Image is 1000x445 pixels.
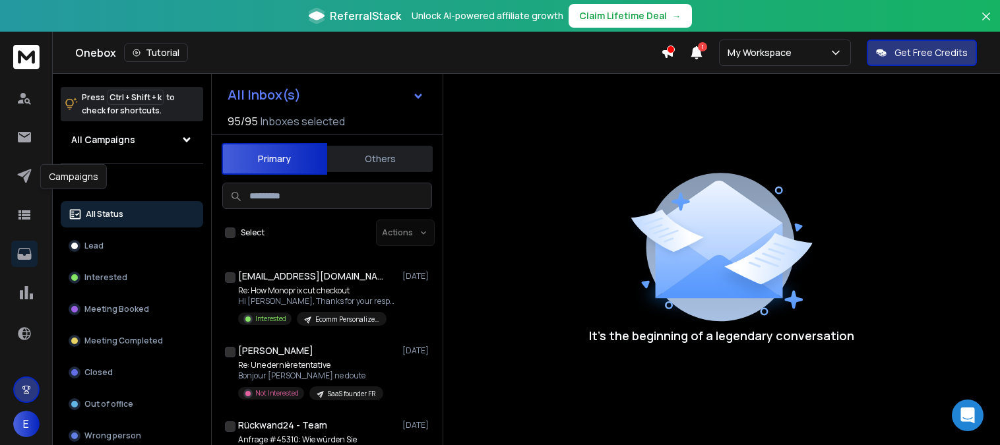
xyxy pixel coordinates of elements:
h3: Inboxes selected [261,113,345,129]
p: Interested [255,314,286,324]
button: All Campaigns [61,127,203,153]
p: [DATE] [402,420,432,430]
p: My Workspace [728,46,797,59]
h1: Rückwand24 - Team [238,419,327,432]
button: Interested [61,264,203,291]
p: [DATE] [402,271,432,282]
button: All Inbox(s) [217,82,435,108]
p: Not Interested [255,388,299,398]
button: Closed [61,359,203,386]
button: E [13,411,40,437]
span: Ctrl + Shift + k [108,90,164,105]
p: Press to check for shortcuts. [82,91,175,117]
h3: Filters [61,175,203,193]
p: Ecomm Personalized Report Campaign [315,314,379,324]
p: All Status [86,209,123,220]
button: Get Free Credits [867,40,977,66]
p: Bonjour [PERSON_NAME] ne doute [238,371,383,381]
div: Open Intercom Messenger [952,400,984,431]
p: Unlock AI-powered affiliate growth [412,9,563,22]
p: Re: How Monoprix cut checkout [238,285,396,296]
p: Closed [84,367,113,378]
h1: All Campaigns [71,133,135,146]
span: 95 / 95 [228,113,258,129]
p: Lead [84,241,104,251]
button: Out of office [61,391,203,417]
button: Close banner [978,8,995,40]
p: Meeting Booked [84,304,149,314]
p: Hi [PERSON_NAME], Thanks for your response! [238,296,396,307]
span: 1 [698,42,707,51]
p: Meeting Completed [84,336,163,346]
span: ReferralStack [330,8,401,24]
p: It’s the beginning of a legendary conversation [589,326,854,345]
p: SaaS founder FR [328,389,375,399]
div: Onebox [75,44,661,62]
div: Campaigns [40,164,107,189]
button: Primary [222,143,327,175]
h1: All Inbox(s) [228,88,301,102]
p: Wrong person [84,430,141,441]
button: Lead [61,233,203,259]
p: Out of office [84,399,133,409]
button: Tutorial [124,44,188,62]
p: Anfrage #45310: Wie würden Sie [238,434,387,445]
p: Re: Une dernière tentative [238,360,383,371]
button: Others [327,144,433,173]
label: Select [241,227,265,238]
p: Interested [84,272,127,283]
h1: [PERSON_NAME] [238,344,313,357]
h1: [EMAIL_ADDRESS][DOMAIN_NAME] [238,270,383,283]
p: Get Free Credits [894,46,968,59]
p: [DATE] [402,345,432,356]
button: Claim Lifetime Deal→ [569,4,692,28]
span: → [672,9,681,22]
button: Meeting Completed [61,328,203,354]
button: Meeting Booked [61,296,203,322]
button: All Status [61,201,203,227]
